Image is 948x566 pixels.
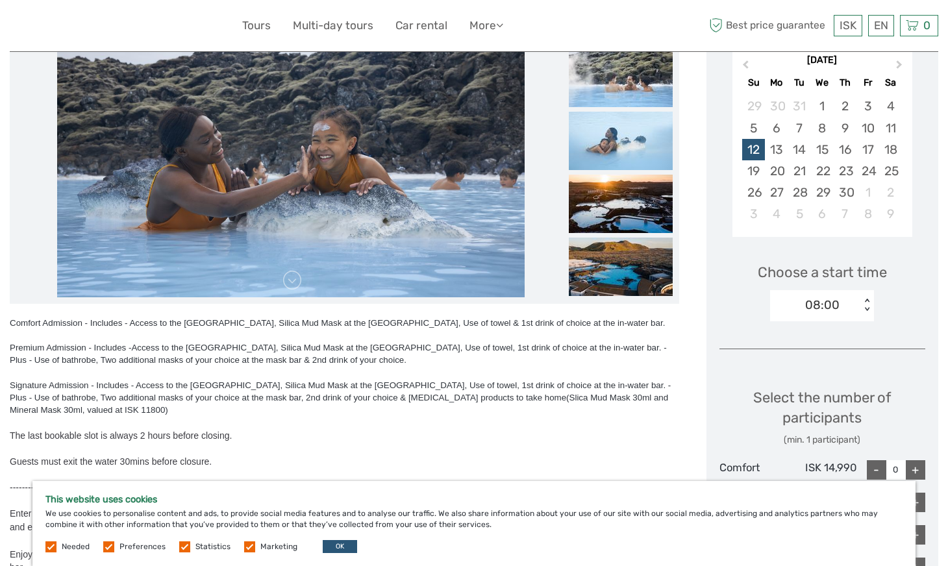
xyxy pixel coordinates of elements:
div: Choose Wednesday, April 15th, 2026 [811,139,834,160]
img: 811391cfcce346129166c4f5c33747f0_slider_thumbnail.jpg [569,49,673,107]
div: Choose Thursday, May 7th, 2026 [834,203,856,225]
div: Choose Tuesday, April 14th, 2026 [788,139,810,160]
div: Choose Tuesday, April 28th, 2026 [788,182,810,203]
button: Previous Month [734,57,755,78]
img: 074d1b25433144c697119fb130ce2944_slider_thumbnail.jpg [569,112,673,170]
div: Choose Monday, April 20th, 2026 [765,160,788,182]
div: Choose Saturday, May 9th, 2026 [879,203,902,225]
a: Car rental [395,16,447,35]
span: Access to the [GEOGRAPHIC_DATA], Silica Mud Mask at the [GEOGRAPHIC_DATA], Use of towel, 1st drin... [10,380,671,415]
div: Choose Monday, April 27th, 2026 [765,182,788,203]
span: Enter a timeless world of warmth, wellbeing, and wonder in the heart of a volcanic frontier. Expe... [10,494,679,532]
div: Choose Saturday, May 2nd, 2026 [879,182,902,203]
div: Comfort Admission - Includes - Access to the [GEOGRAPHIC_DATA], Silica Mud Mask at the [GEOGRAPHI... [10,317,679,329]
div: Choose Monday, May 4th, 2026 [765,203,788,225]
div: Choose Thursday, April 23rd, 2026 [834,160,856,182]
a: Multi-day tours [293,16,373,35]
div: Choose Thursday, April 16th, 2026 [834,139,856,160]
span: ISK [840,19,856,32]
div: Choose Monday, April 13th, 2026 [765,139,788,160]
h5: This website uses cookies [45,494,903,505]
div: Choose Monday, March 30th, 2026 [765,95,788,117]
div: Choose Monday, April 6th, 2026 [765,117,788,139]
div: Choose Saturday, April 18th, 2026 [879,139,902,160]
div: [DATE] [732,54,913,68]
div: Choose Wednesday, May 6th, 2026 [811,203,834,225]
div: Choose Thursday, April 30th, 2026 [834,182,856,203]
div: Choose Tuesday, April 21st, 2026 [788,160,810,182]
div: Premium Admission - Includes - [10,341,679,366]
a: More [469,16,503,35]
button: OK [323,540,357,553]
div: Choose Sunday, April 26th, 2026 [742,182,765,203]
label: Needed [62,541,90,552]
div: Choose Friday, May 1st, 2026 [856,182,879,203]
div: We [811,74,834,92]
div: Choose Tuesday, May 5th, 2026 [788,203,810,225]
div: Choose Saturday, April 25th, 2026 [879,160,902,182]
span: -------------------------------------------------------------------------------------------------- [10,482,306,493]
div: Fr [856,74,879,92]
img: d9bf8667d031459cbd5a0f097f6a92b7_slider_thumbnail.jpg [569,175,673,233]
p: We're away right now. Please check back later! [18,23,147,33]
div: Choose Thursday, April 9th, 2026 [834,117,856,139]
div: Choose Wednesday, April 22nd, 2026 [811,160,834,182]
div: Choose Sunday, March 29th, 2026 [742,95,765,117]
span: The last bookable slot is always 2 hours before closing. [10,430,232,441]
div: Comfort [719,460,788,480]
div: Choose Wednesday, April 29th, 2026 [811,182,834,203]
span: 0 [921,19,932,32]
button: Open LiveChat chat widget [149,20,165,36]
div: month 2026-04 [736,95,908,225]
div: Choose Tuesday, March 31st, 2026 [788,95,810,117]
div: 08:00 [805,297,840,314]
span: Guests must exit the water 30mins before closure. [10,456,212,467]
div: Tu [788,74,810,92]
div: EN [868,15,894,36]
div: ISK 14,990 [788,460,856,480]
div: Choose Sunday, April 12th, 2026 [742,139,765,160]
div: Choose Sunday, May 3rd, 2026 [742,203,765,225]
div: Choose Wednesday, April 8th, 2026 [811,117,834,139]
span: Access to the [GEOGRAPHIC_DATA], Silica Mud Mask at the [GEOGRAPHIC_DATA], Use of towel, 1st drin... [10,343,667,365]
div: We use cookies to personalise content and ads, to provide social media features and to analyse ou... [32,481,916,566]
div: Select the number of participants [719,388,926,447]
div: Choose Friday, April 17th, 2026 [856,139,879,160]
div: < > [862,299,873,312]
label: Statistics [195,541,231,552]
button: Next Month [890,57,911,78]
span: Signature Admission - Includes - [10,380,134,390]
a: Tours [242,16,271,35]
div: (min. 1 participant) [719,434,926,447]
label: Marketing [260,541,297,552]
div: Su [742,74,765,92]
div: Choose Saturday, April 4th, 2026 [879,95,902,117]
div: Choose Sunday, April 5th, 2026 [742,117,765,139]
label: Preferences [119,541,166,552]
img: 632-1a1f61c2-ab70-46c5-a88f-57c82c74ba0d_logo_small.jpg [10,10,76,42]
div: Choose Thursday, April 2nd, 2026 [834,95,856,117]
div: + [906,460,925,480]
div: Choose Friday, May 8th, 2026 [856,203,879,225]
img: f216d22835d84a2e8f6058e6c88ba296_slider_thumbnail.jpg [569,238,673,296]
div: Mo [765,74,788,92]
div: Sa [879,74,902,92]
div: Choose Friday, April 3rd, 2026 [856,95,879,117]
div: Choose Friday, April 24th, 2026 [856,160,879,182]
div: - [867,460,886,480]
div: Choose Wednesday, April 1st, 2026 [811,95,834,117]
span: Choose a start time [758,262,887,282]
div: Choose Saturday, April 11th, 2026 [879,117,902,139]
div: Choose Friday, April 10th, 2026 [856,117,879,139]
div: Th [834,74,856,92]
span: Best price guarantee [706,15,831,36]
div: Choose Tuesday, April 7th, 2026 [788,117,810,139]
div: Choose Sunday, April 19th, 2026 [742,160,765,182]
